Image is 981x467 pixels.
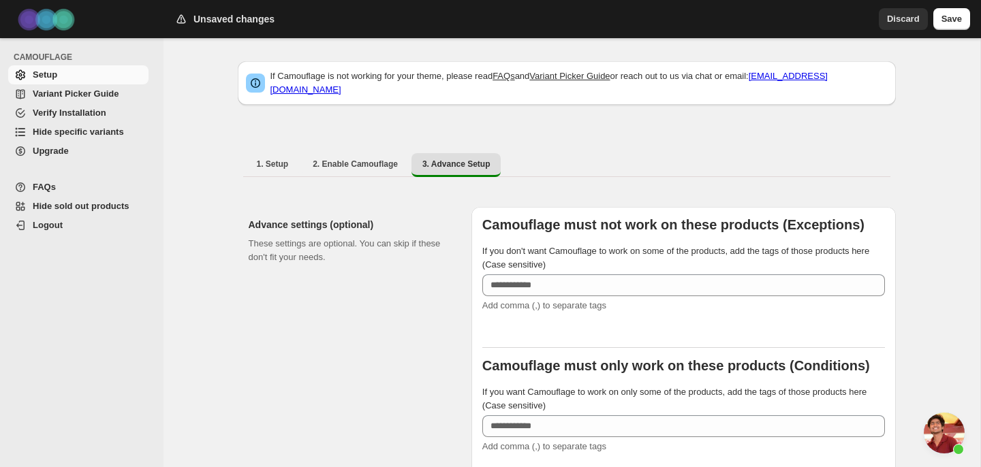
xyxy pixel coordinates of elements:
[33,108,106,118] span: Verify Installation
[193,12,275,26] h2: Unsaved changes
[482,358,870,373] b: Camouflage must only work on these products (Conditions)
[482,217,865,232] b: Camouflage must not work on these products (Exceptions)
[8,142,149,161] a: Upgrade
[529,71,610,81] a: Variant Picker Guide
[482,387,867,410] span: If you want Camouflage to work on only some of the products, add the tags of those products here ...
[8,216,149,235] a: Logout
[257,159,289,170] span: 1. Setup
[493,71,515,81] a: FAQs
[33,88,119,99] span: Variant Picker Guide
[8,197,149,216] a: Hide sold out products
[887,12,920,26] span: Discard
[933,8,970,30] button: Save
[33,146,69,156] span: Upgrade
[8,123,149,142] a: Hide specific variants
[33,127,124,137] span: Hide specific variants
[8,65,149,84] a: Setup
[8,178,149,197] a: FAQs
[249,237,450,264] p: These settings are optional. You can skip if these don't fit your needs.
[879,8,928,30] button: Discard
[14,52,154,63] span: CAMOUFLAGE
[33,69,57,80] span: Setup
[249,218,450,231] h2: Advance settings (optional)
[482,300,606,310] span: Add comma (,) to separate tags
[33,220,63,230] span: Logout
[8,84,149,103] a: Variant Picker Guide
[941,12,962,26] span: Save
[924,413,965,453] a: Open chat
[33,201,129,211] span: Hide sold out products
[33,182,56,192] span: FAQs
[8,103,149,123] a: Verify Installation
[313,159,398,170] span: 2. Enable Camouflage
[482,441,606,451] span: Add comma (,) to separate tags
[422,159,490,170] span: 3. Advance Setup
[270,69,888,97] p: If Camouflage is not working for your theme, please read and or reach out to us via chat or email:
[482,246,869,270] span: If you don't want Camouflage to work on some of the products, add the tags of those products here...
